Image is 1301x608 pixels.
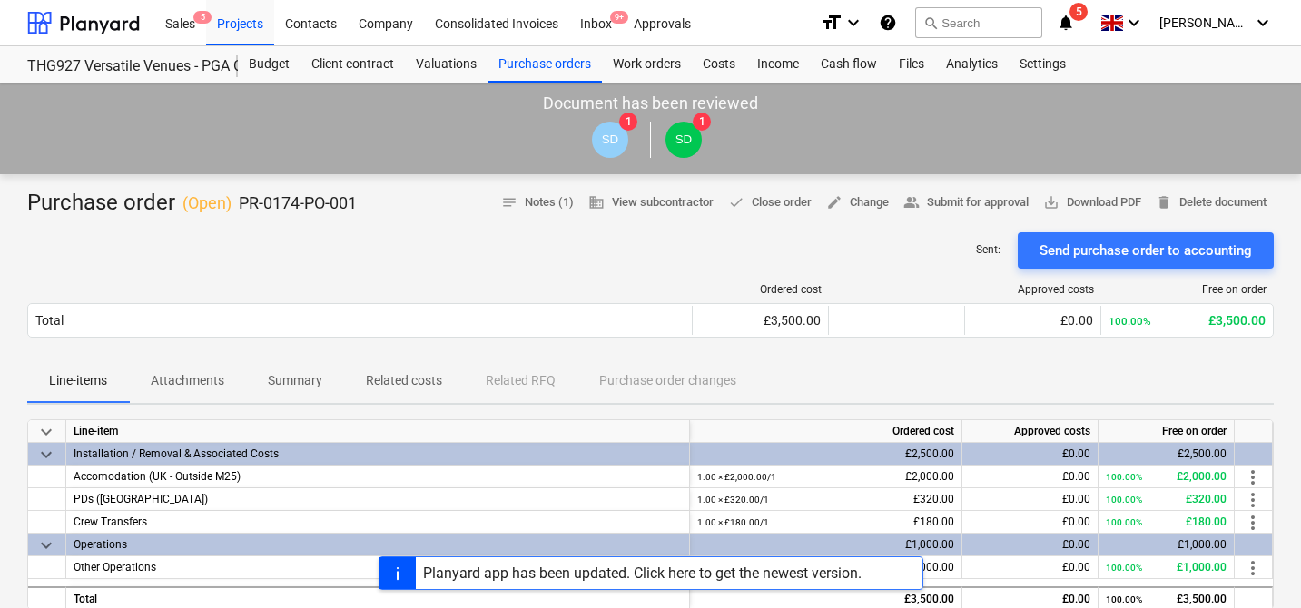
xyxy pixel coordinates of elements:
[697,472,776,482] small: 1.00 × £2,000.00 / 1
[74,493,208,505] span: PDs (London)
[35,534,57,556] span: keyboard_arrow_down
[1040,239,1252,262] div: Send purchase order to accounting
[1106,466,1227,488] div: £2,000.00
[1148,189,1274,217] button: Delete document
[1156,194,1172,211] span: delete
[923,15,938,30] span: search
[888,46,935,83] a: Files
[693,113,711,131] span: 1
[602,132,619,146] span: SD
[66,420,690,443] div: Line-item
[690,420,962,443] div: Ordered cost
[935,46,1009,83] a: Analytics
[488,46,602,83] a: Purchase orders
[697,495,769,505] small: 1.00 × £320.00 / 1
[1009,46,1077,83] a: Settings
[1106,488,1227,511] div: £320.00
[972,313,1093,328] div: £0.00
[976,242,1003,258] p: Sent : -
[268,371,322,390] p: Summary
[1106,472,1142,482] small: 100.00%
[27,57,216,76] div: THG927 Versatile Venues - PGA Golf 2025
[903,192,1029,213] span: Submit for approval
[1106,517,1142,527] small: 100.00%
[1252,12,1274,34] i: keyboard_arrow_down
[1099,420,1235,443] div: Free on order
[700,283,822,296] div: Ordered cost
[74,443,682,465] div: Installation / Removal & Associated Costs
[675,132,693,146] span: SD
[501,192,574,213] span: Notes (1)
[879,12,897,34] i: Knowledge base
[970,511,1090,534] div: £0.00
[1242,466,1264,488] span: more_vert
[501,194,517,211] span: notes
[915,7,1042,38] button: Search
[423,564,862,582] div: Planyard app has been updated. Click here to get the newest version.
[619,113,637,131] span: 1
[826,192,889,213] span: Change
[1057,12,1075,34] i: notifications
[1106,594,1142,604] small: 100.00%
[970,466,1090,488] div: £0.00
[1043,194,1060,211] span: save_alt
[721,189,819,217] button: Close order
[74,515,147,528] span: Crew Transfers
[697,517,769,527] small: 1.00 × £180.00 / 1
[700,313,821,328] div: £3,500.00
[1242,512,1264,534] span: more_vert
[819,189,896,217] button: Change
[1106,511,1227,534] div: £180.00
[27,189,357,218] div: Purchase order
[970,534,1090,556] div: £0.00
[1069,3,1088,21] span: 5
[972,283,1094,296] div: Approved costs
[1242,489,1264,511] span: more_vert
[1043,192,1141,213] span: Download PDF
[592,122,628,158] div: Sara Dionis
[610,11,628,24] span: 9+
[301,46,405,83] a: Client contract
[1159,15,1250,30] span: [PERSON_NAME]
[1018,232,1274,269] button: Send purchase order to accounting
[970,488,1090,511] div: £0.00
[896,189,1036,217] button: Submit for approval
[1106,534,1227,556] div: £1,000.00
[810,46,888,83] a: Cash flow
[193,11,212,24] span: 5
[588,192,714,213] span: View subcontractor
[697,443,954,466] div: £2,500.00
[826,194,843,211] span: edit
[697,511,954,534] div: £180.00
[746,46,810,83] a: Income
[692,46,746,83] a: Costs
[74,534,682,555] div: Operations
[405,46,488,83] a: Valuations
[151,371,224,390] p: Attachments
[1109,313,1266,328] div: £3,500.00
[1106,495,1142,505] small: 100.00%
[49,371,107,390] p: Line-items
[35,444,57,466] span: keyboard_arrow_down
[1156,192,1267,213] span: Delete document
[970,443,1090,466] div: £0.00
[543,93,758,114] p: Document has been reviewed
[843,12,864,34] i: keyboard_arrow_down
[581,189,721,217] button: View subcontractor
[962,420,1099,443] div: Approved costs
[602,46,692,83] a: Work orders
[821,12,843,34] i: format_size
[74,470,241,483] span: Accomodation (UK - Outside M25)
[665,122,702,158] div: Sara Dionis
[239,192,357,214] p: PR-0174-PO-001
